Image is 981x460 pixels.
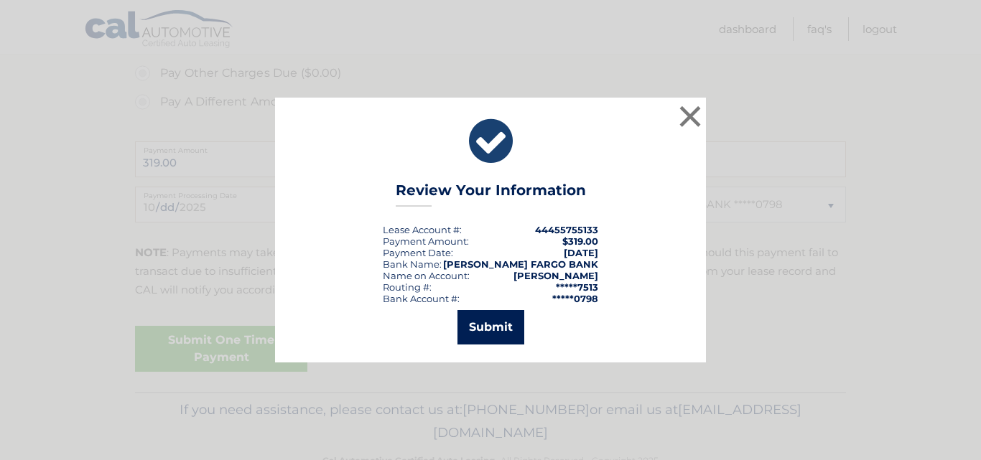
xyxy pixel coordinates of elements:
[457,310,524,344] button: Submit
[513,270,598,281] strong: [PERSON_NAME]
[383,247,451,258] span: Payment Date
[383,224,462,235] div: Lease Account #:
[383,258,442,270] div: Bank Name:
[443,258,598,270] strong: [PERSON_NAME] FARGO BANK
[564,247,598,258] span: [DATE]
[396,182,586,207] h3: Review Your Information
[535,224,598,235] strong: 44455755133
[676,102,705,131] button: ×
[383,235,469,247] div: Payment Amount:
[383,247,453,258] div: :
[383,281,432,293] div: Routing #:
[383,293,460,304] div: Bank Account #:
[383,270,470,281] div: Name on Account:
[562,235,598,247] span: $319.00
